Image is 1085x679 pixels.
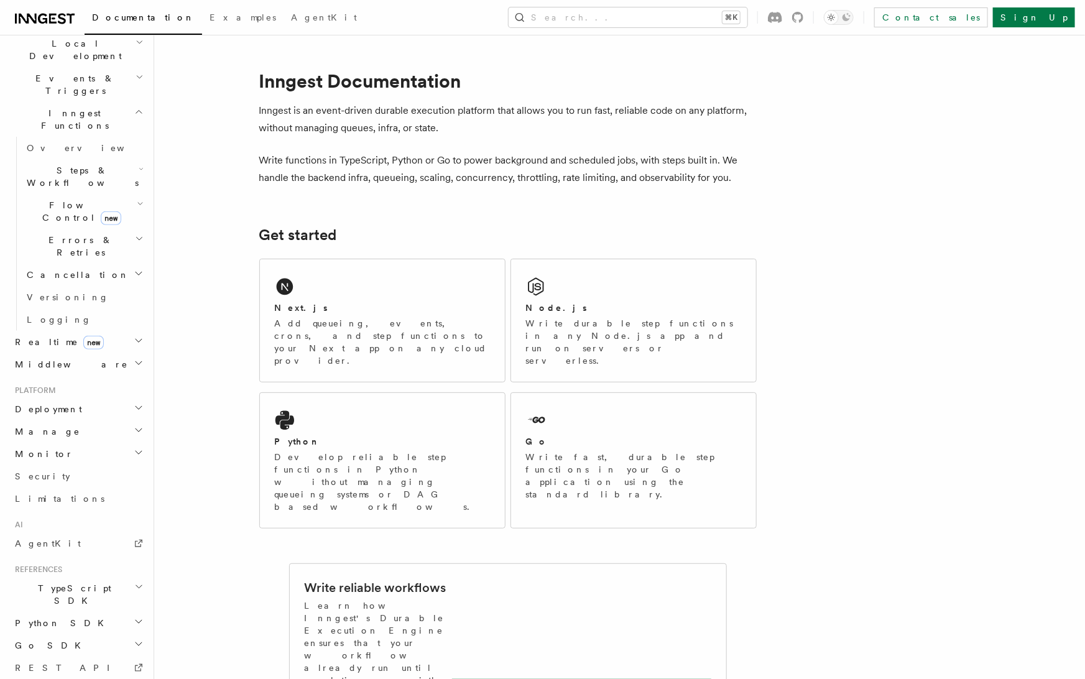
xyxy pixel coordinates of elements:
[202,4,284,34] a: Examples
[284,4,364,34] a: AgentKit
[874,7,988,27] a: Contact sales
[10,358,128,371] span: Middleware
[10,72,136,97] span: Events & Triggers
[526,451,741,501] p: Write fast, durable step functions in your Go application using the standard library.
[10,639,88,652] span: Go SDK
[275,435,321,448] h2: Python
[275,451,490,513] p: Develop reliable step functions in Python without managing queueing systems or DAG based workflows.
[10,331,146,353] button: Realtimenew
[10,107,134,132] span: Inngest Functions
[22,234,135,259] span: Errors & Retries
[10,403,82,415] span: Deployment
[10,577,146,612] button: TypeScript SDK
[259,152,757,187] p: Write functions in TypeScript, Python or Go to power background and scheduled jobs, with steps bu...
[259,226,337,244] a: Get started
[510,259,757,382] a: Node.jsWrite durable step functions in any Node.js app and run on servers or serverless.
[22,286,146,308] a: Versioning
[27,143,155,153] span: Overview
[10,443,146,465] button: Monitor
[824,10,854,25] button: Toggle dark mode
[10,487,146,510] a: Limitations
[526,302,588,314] h2: Node.js
[83,336,104,349] span: new
[85,4,202,35] a: Documentation
[10,336,104,348] span: Realtime
[10,617,111,629] span: Python SDK
[22,159,146,194] button: Steps & Workflows
[10,32,146,67] button: Local Development
[10,448,73,460] span: Monitor
[22,264,146,286] button: Cancellation
[22,164,139,189] span: Steps & Workflows
[210,12,276,22] span: Examples
[259,70,757,92] h1: Inngest Documentation
[259,102,757,137] p: Inngest is an event-driven durable execution platform that allows you to run fast, reliable code ...
[526,435,548,448] h2: Go
[15,471,70,481] span: Security
[291,12,357,22] span: AgentKit
[259,392,506,529] a: PythonDevelop reliable step functions in Python without managing queueing systems or DAG based wo...
[22,308,146,331] a: Logging
[10,137,146,331] div: Inngest Functions
[510,392,757,529] a: GoWrite fast, durable step functions in your Go application using the standard library.
[15,538,81,548] span: AgentKit
[22,229,146,264] button: Errors & Retries
[10,465,146,487] a: Security
[15,494,104,504] span: Limitations
[92,12,195,22] span: Documentation
[22,194,146,229] button: Flow Controlnew
[10,425,80,438] span: Manage
[27,315,91,325] span: Logging
[305,579,446,596] h2: Write reliable workflows
[275,317,490,367] p: Add queueing, events, crons, and step functions to your Next app on any cloud provider.
[22,199,137,224] span: Flow Control
[10,634,146,657] button: Go SDK
[10,102,146,137] button: Inngest Functions
[101,211,121,225] span: new
[10,37,136,62] span: Local Development
[10,612,146,634] button: Python SDK
[10,520,23,530] span: AI
[22,137,146,159] a: Overview
[993,7,1075,27] a: Sign Up
[10,582,134,607] span: TypeScript SDK
[22,269,129,281] span: Cancellation
[259,259,506,382] a: Next.jsAdd queueing, events, crons, and step functions to your Next app on any cloud provider.
[27,292,109,302] span: Versioning
[10,67,146,102] button: Events & Triggers
[10,565,62,575] span: References
[509,7,747,27] button: Search...⌘K
[10,386,56,395] span: Platform
[526,317,741,367] p: Write durable step functions in any Node.js app and run on servers or serverless.
[10,420,146,443] button: Manage
[10,398,146,420] button: Deployment
[10,657,146,679] a: REST API
[15,663,121,673] span: REST API
[275,302,328,314] h2: Next.js
[723,11,740,24] kbd: ⌘K
[10,532,146,555] a: AgentKit
[10,353,146,376] button: Middleware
